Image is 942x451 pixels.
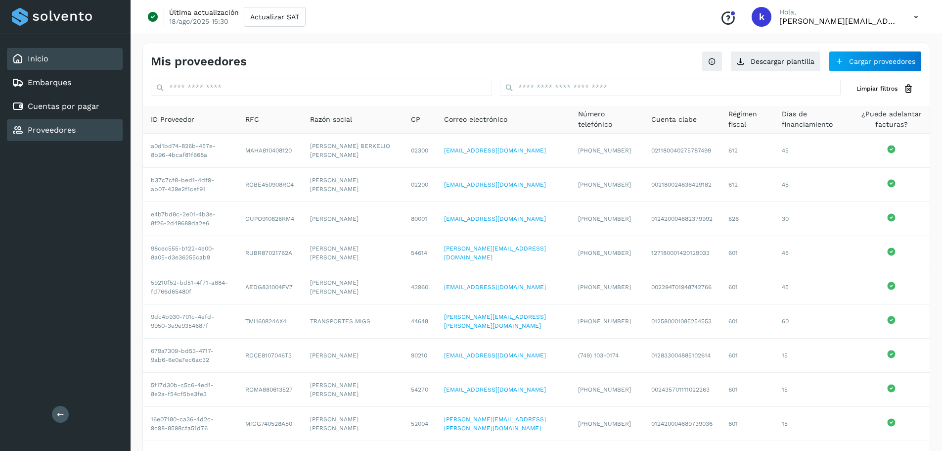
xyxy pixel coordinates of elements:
[774,134,853,168] td: 45
[143,270,237,304] td: 59210f52-bd51-4f71-a884-fd766d65480f
[302,407,403,441] td: [PERSON_NAME] [PERSON_NAME]
[578,284,631,291] span: [PHONE_NUMBER]
[403,134,436,168] td: 02300
[643,339,720,373] td: 012833004885102614
[774,304,853,339] td: 60
[143,202,237,236] td: e4b7bd8c-2e01-4b3e-8f26-2d49689da2e6
[28,101,99,111] a: Cuentas por pagar
[237,270,302,304] td: AEDG831004FV7
[578,420,631,427] span: [PHONE_NUMBER]
[779,8,898,16] p: Hola,
[774,236,853,270] td: 45
[403,407,436,441] td: 52004
[302,236,403,270] td: [PERSON_NAME] [PERSON_NAME]
[720,202,774,236] td: 626
[774,202,853,236] td: 30
[237,407,302,441] td: MIGG740528A50
[643,270,720,304] td: 002294701948742766
[728,109,766,130] span: Régimen fiscal
[302,168,403,202] td: [PERSON_NAME] [PERSON_NAME]
[237,134,302,168] td: MAHA810408120
[403,339,436,373] td: 90210
[444,215,546,222] a: [EMAIL_ADDRESS][DOMAIN_NAME]
[720,373,774,407] td: 601
[643,202,720,236] td: 012420004882379992
[444,416,546,432] a: [PERSON_NAME][EMAIL_ADDRESS][PERSON_NAME][DOMAIN_NAME]
[143,236,237,270] td: 98cec555-b122-4e00-8a05-d3e36255cab9
[720,236,774,270] td: 601
[237,202,302,236] td: GUPO910826RM4
[444,313,546,329] a: [PERSON_NAME][EMAIL_ADDRESS][PERSON_NAME][DOMAIN_NAME]
[444,245,546,261] a: [PERSON_NAME][EMAIL_ADDRESS][DOMAIN_NAME]
[143,339,237,373] td: 679a7309-bd53-4717-9ab6-6e0a7ec6ac32
[245,114,259,125] span: RFC
[302,134,403,168] td: [PERSON_NAME] BERKELIO [PERSON_NAME]
[578,181,631,188] span: [PHONE_NUMBER]
[169,17,228,26] p: 18/ago/2025 15:30
[403,270,436,304] td: 43960
[28,54,48,63] a: Inicio
[403,304,436,339] td: 44648
[444,181,546,188] a: [EMAIL_ADDRESS][DOMAIN_NAME]
[643,236,720,270] td: 127180001420129033
[774,168,853,202] td: 45
[651,114,697,125] span: Cuenta clabe
[237,168,302,202] td: ROBE450908RC4
[403,236,436,270] td: 54614
[861,109,922,130] span: ¿Puede adelantar facturas?
[302,304,403,339] td: TRANSPORTES MIGS
[169,8,239,17] p: Última actualización
[143,168,237,202] td: b37c7cf8-bed1-4df9-ab07-439e2f1cef91
[856,84,897,93] span: Limpiar filtros
[774,270,853,304] td: 45
[28,78,71,87] a: Embarques
[302,339,403,373] td: [PERSON_NAME]
[720,407,774,441] td: 601
[151,54,247,69] h4: Mis proveedores
[7,72,123,94] div: Embarques
[143,407,237,441] td: 16e07180-ca36-4d2c-9c98-8598cfa51d76
[578,318,631,325] span: [PHONE_NUMBER]
[578,147,631,154] span: [PHONE_NUMBER]
[643,168,720,202] td: 002180024636429182
[829,51,922,72] button: Cargar proveedores
[7,119,123,141] div: Proveedores
[774,373,853,407] td: 15
[578,386,631,393] span: [PHONE_NUMBER]
[578,250,631,256] span: [PHONE_NUMBER]
[403,202,436,236] td: 80001
[28,125,76,135] a: Proveedores
[444,284,546,291] a: [EMAIL_ADDRESS][DOMAIN_NAME]
[578,215,631,222] span: [PHONE_NUMBER]
[237,373,302,407] td: ROMA880613527
[444,114,507,125] span: Correo electrónico
[237,339,302,373] td: ROCE8107046T3
[444,352,546,359] a: [EMAIL_ADDRESS][DOMAIN_NAME]
[444,386,546,393] a: [EMAIL_ADDRESS][DOMAIN_NAME]
[403,168,436,202] td: 02200
[403,373,436,407] td: 54270
[143,134,237,168] td: a0d1bd74-826b-457e-8b96-4bcaf81f668a
[730,51,821,72] button: Descargar plantilla
[720,270,774,304] td: 601
[643,304,720,339] td: 012580001085254553
[302,202,403,236] td: [PERSON_NAME]
[849,80,922,98] button: Limpiar filtros
[578,352,619,359] span: (749) 103-0174
[250,13,299,20] span: Actualizar SAT
[774,339,853,373] td: 15
[720,304,774,339] td: 601
[720,168,774,202] td: 612
[720,134,774,168] td: 612
[7,48,123,70] div: Inicio
[444,147,546,154] a: [EMAIL_ADDRESS][DOMAIN_NAME]
[720,339,774,373] td: 601
[411,114,420,125] span: CP
[302,373,403,407] td: [PERSON_NAME] [PERSON_NAME]
[237,304,302,339] td: TMI160824AX4
[774,407,853,441] td: 15
[302,270,403,304] td: [PERSON_NAME] [PERSON_NAME]
[7,96,123,117] div: Cuentas por pagar
[143,304,237,339] td: 9dc4b930-701c-4efd-9950-3e9e9354687f
[643,134,720,168] td: 021180040275787499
